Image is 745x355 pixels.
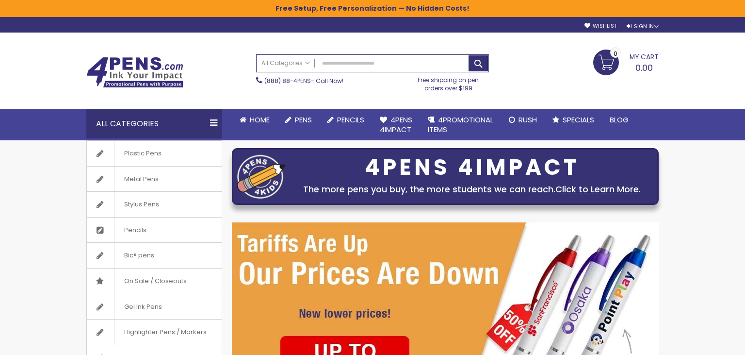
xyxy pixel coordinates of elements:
a: Home [232,109,277,131]
span: - Call Now! [264,77,343,85]
span: Rush [518,115,537,125]
div: Free shipping on pen orders over $199 [408,72,489,92]
a: Pencils [87,218,222,243]
a: Stylus Pens [87,192,222,217]
span: Highlighter Pens / Markers [114,320,216,345]
div: 4PENS 4IMPACT [291,157,653,178]
div: The more pens you buy, the more students we can reach. [291,183,653,196]
span: Pencils [337,115,364,125]
a: 4Pens4impact [372,109,420,141]
div: All Categories [86,109,222,138]
a: Pens [277,109,320,131]
a: (888) 88-4PENS [264,77,311,85]
span: On Sale / Closeouts [114,269,196,294]
a: Gel Ink Pens [87,294,222,320]
a: Highlighter Pens / Markers [87,320,222,345]
span: 0 [614,49,617,58]
span: Plastic Pens [114,141,171,166]
a: All Categories [257,55,315,71]
a: Metal Pens [87,167,222,192]
span: Stylus Pens [114,192,169,217]
span: All Categories [261,59,310,67]
a: Wishlist [584,22,617,30]
span: Blog [610,115,629,125]
a: Click to Learn More. [555,183,641,195]
span: Gel Ink Pens [114,294,172,320]
span: 4Pens 4impact [380,115,412,135]
a: 0.00 0 [593,50,659,74]
span: Pens [295,115,312,125]
span: Specials [563,115,594,125]
span: Pencils [114,218,156,243]
a: Pencils [320,109,372,131]
span: 0.00 [635,62,653,74]
iframe: Google Customer Reviews [665,329,745,355]
a: Bic® pens [87,243,222,268]
img: 4Pens Custom Pens and Promotional Products [86,57,183,88]
div: Sign In [627,23,659,30]
span: 4PROMOTIONAL ITEMS [428,115,493,135]
a: Plastic Pens [87,141,222,166]
span: Home [250,115,270,125]
img: four_pen_logo.png [237,154,286,199]
a: On Sale / Closeouts [87,269,222,294]
a: 4PROMOTIONALITEMS [420,109,501,141]
a: Specials [545,109,602,131]
span: Metal Pens [114,167,168,192]
a: Rush [501,109,545,131]
a: Blog [602,109,636,131]
span: Bic® pens [114,243,164,268]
